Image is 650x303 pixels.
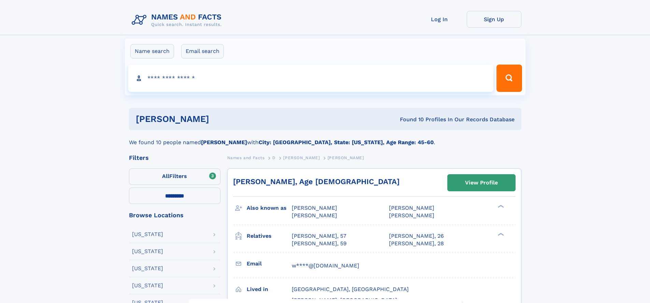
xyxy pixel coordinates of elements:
[465,175,498,191] div: View Profile
[389,240,444,247] a: [PERSON_NAME], 28
[496,204,504,209] div: ❯
[129,168,220,185] label: Filters
[129,212,220,218] div: Browse Locations
[129,11,227,29] img: Logo Names and Facts
[162,173,169,179] span: All
[247,284,292,295] h3: Lived in
[132,283,163,288] div: [US_STATE]
[304,116,515,123] div: Found 10 Profiles In Our Records Database
[247,230,292,242] h3: Relatives
[233,177,400,186] a: [PERSON_NAME], Age [DEMOGRAPHIC_DATA]
[129,155,220,161] div: Filters
[129,130,521,147] div: We found 10 people named with .
[292,240,347,247] a: [PERSON_NAME], 59
[132,266,163,271] div: [US_STATE]
[448,175,515,191] a: View Profile
[247,258,292,270] h3: Email
[292,286,409,292] span: [GEOGRAPHIC_DATA], [GEOGRAPHIC_DATA]
[272,153,276,162] a: D
[181,44,224,58] label: Email search
[136,115,305,123] h1: [PERSON_NAME]
[292,212,337,219] span: [PERSON_NAME]
[128,65,494,92] input: search input
[496,65,522,92] button: Search Button
[283,153,320,162] a: [PERSON_NAME]
[227,153,265,162] a: Names and Facts
[272,155,276,160] span: D
[283,155,320,160] span: [PERSON_NAME]
[467,11,521,28] a: Sign Up
[259,139,434,146] b: City: [GEOGRAPHIC_DATA], State: [US_STATE], Age Range: 45-60
[496,232,504,236] div: ❯
[292,205,337,211] span: [PERSON_NAME]
[292,232,346,240] a: [PERSON_NAME], 57
[389,205,434,211] span: [PERSON_NAME]
[132,232,163,237] div: [US_STATE]
[389,232,444,240] a: [PERSON_NAME], 26
[389,212,434,219] span: [PERSON_NAME]
[412,11,467,28] a: Log In
[201,139,247,146] b: [PERSON_NAME]
[130,44,174,58] label: Name search
[247,202,292,214] h3: Also known as
[132,249,163,254] div: [US_STATE]
[328,155,364,160] span: [PERSON_NAME]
